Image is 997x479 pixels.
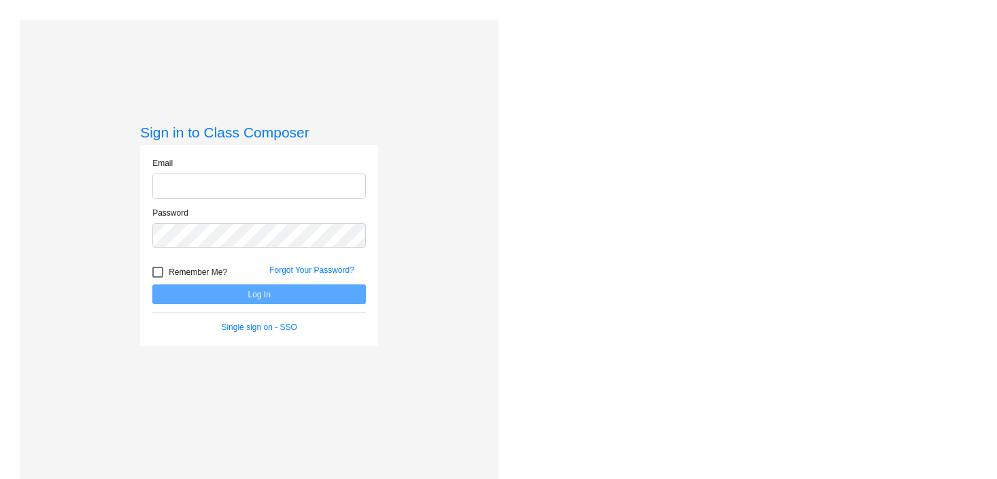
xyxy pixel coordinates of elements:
[152,157,173,169] label: Email
[152,284,366,304] button: Log In
[169,264,227,280] span: Remember Me?
[269,265,354,275] a: Forgot Your Password?
[221,323,297,332] a: Single sign on - SSO
[140,124,378,141] h3: Sign in to Class Composer
[152,207,188,219] label: Password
